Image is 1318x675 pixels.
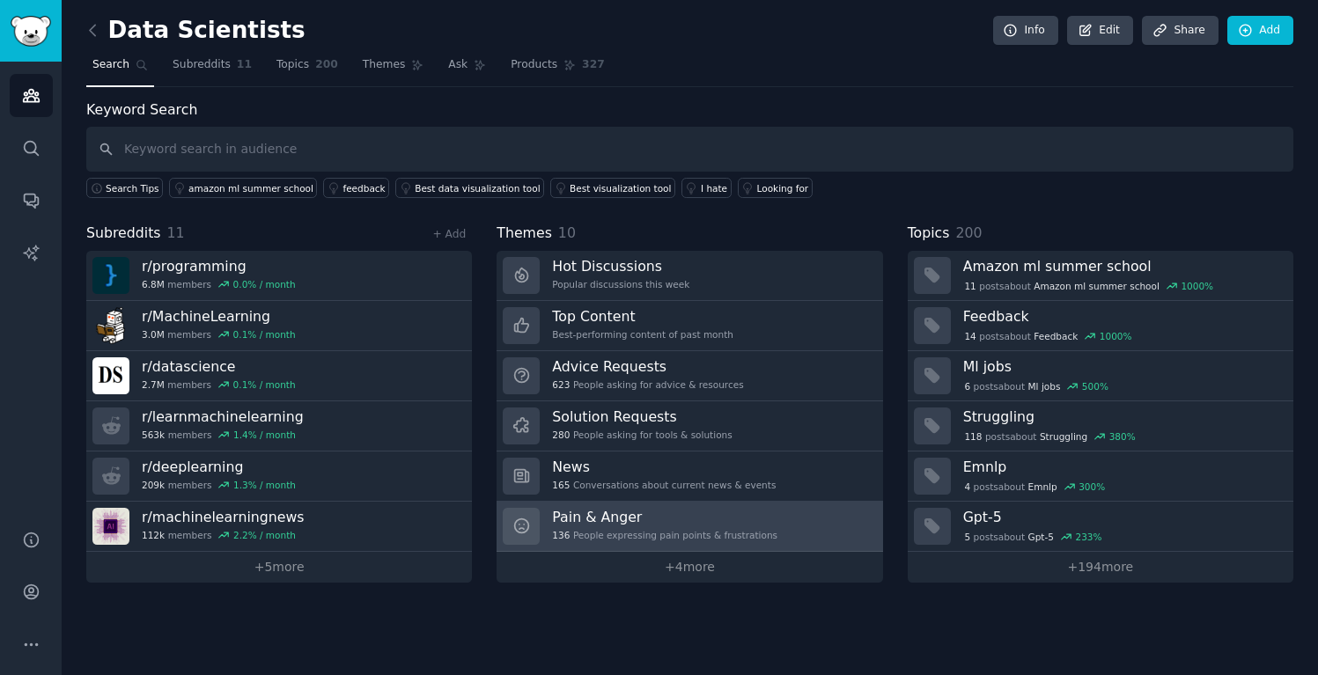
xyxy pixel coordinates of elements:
a: amazon ml summer school [169,178,317,198]
span: Feedback [1034,330,1078,342]
span: 11 [167,224,185,241]
a: Hot DiscussionsPopular discussions this week [497,251,882,301]
a: Info [993,16,1058,46]
div: People asking for advice & resources [552,378,743,391]
label: Keyword Search [86,101,197,118]
span: Gpt-5 [1028,531,1054,543]
div: feedback [342,182,385,194]
h3: r/ MachineLearning [142,307,296,326]
span: 112k [142,529,165,541]
span: Products [511,57,557,73]
a: Themes [357,51,431,87]
a: r/deeplearning209kmembers1.3% / month [86,451,472,502]
a: r/machinelearningnews112kmembers2.2% / month [86,502,472,552]
h3: Ml jobs [963,357,1281,376]
div: People asking for tools & solutions [552,429,732,441]
a: Advice Requests623People asking for advice & resources [497,351,882,401]
h3: Advice Requests [552,357,743,376]
span: 6.8M [142,278,165,290]
img: datascience [92,357,129,394]
img: GummySearch logo [11,16,51,47]
span: 327 [582,57,605,73]
span: Topics [908,223,950,245]
a: Ml jobs6postsaboutMl jobs500% [908,351,1293,401]
span: Subreddits [86,223,161,245]
span: 209k [142,479,165,491]
h3: r/ machinelearningnews [142,508,305,526]
div: 233 % [1075,531,1101,543]
a: Ask [442,51,492,87]
span: Struggling [1040,430,1087,443]
img: machinelearningnews [92,508,129,545]
a: Feedback14postsaboutFeedback1000% [908,301,1293,351]
span: 5 [964,531,970,543]
span: 200 [955,224,982,241]
span: 10 [558,224,576,241]
a: Products327 [504,51,610,87]
div: post s about [963,479,1107,495]
span: 4 [964,481,970,493]
h3: Gpt-5 [963,508,1281,526]
h3: News [552,458,776,476]
a: Search [86,51,154,87]
div: 380 % [1109,430,1136,443]
a: r/datascience2.7Mmembers0.1% / month [86,351,472,401]
div: 500 % [1082,380,1108,393]
a: +194more [908,552,1293,583]
div: 1000 % [1181,280,1213,292]
div: members [142,278,296,290]
a: feedback [323,178,389,198]
span: Emnlp [1028,481,1057,493]
div: Best visualization tool [570,182,671,194]
div: People expressing pain points & frustrations [552,529,777,541]
a: Add [1227,16,1293,46]
span: 165 [552,479,570,491]
span: 2.7M [142,378,165,391]
div: amazon ml summer school [188,182,313,194]
span: 11 [237,57,252,73]
span: Themes [363,57,406,73]
span: 200 [315,57,338,73]
a: Struggling118postsaboutStruggling380% [908,401,1293,451]
div: 0.1 % / month [233,328,296,341]
span: Search [92,57,129,73]
a: r/programming6.8Mmembers0.0% / month [86,251,472,301]
div: members [142,529,305,541]
span: 6 [964,380,970,393]
a: I hate [681,178,732,198]
input: Keyword search in audience [86,127,1293,172]
div: 300 % [1079,481,1105,493]
div: Best data visualization tool [415,182,540,194]
a: r/learnmachinelearning563kmembers1.4% / month [86,401,472,451]
span: Subreddits [173,57,231,73]
div: post s about [963,429,1138,444]
div: Conversations about current news & events [552,479,776,491]
span: 14 [964,330,976,342]
a: Pain & Anger136People expressing pain points & frustrations [497,502,882,552]
span: 280 [552,429,570,441]
h3: r/ deeplearning [142,458,296,476]
div: 1000 % [1100,330,1132,342]
img: MachineLearning [92,307,129,344]
span: Topics [276,57,309,73]
span: Amazon ml summer school [1034,280,1160,292]
a: Solution Requests280People asking for tools & solutions [497,401,882,451]
a: News165Conversations about current news & events [497,451,882,502]
h3: r/ programming [142,257,296,275]
div: 1.3 % / month [233,479,296,491]
button: Search Tips [86,178,163,198]
div: post s about [963,378,1110,394]
div: members [142,328,296,341]
span: Search Tips [106,182,159,194]
a: Share [1142,16,1218,46]
h3: Hot Discussions [552,257,689,275]
span: Themes [497,223,552,245]
a: Looking for [738,178,813,198]
div: Best-performing content of past month [552,328,733,341]
div: 0.1 % / month [233,378,296,391]
div: members [142,479,296,491]
span: 136 [552,529,570,541]
a: +4more [497,552,882,583]
a: Amazon ml summer school11postsaboutAmazon ml summer school1000% [908,251,1293,301]
span: 118 [964,430,982,443]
